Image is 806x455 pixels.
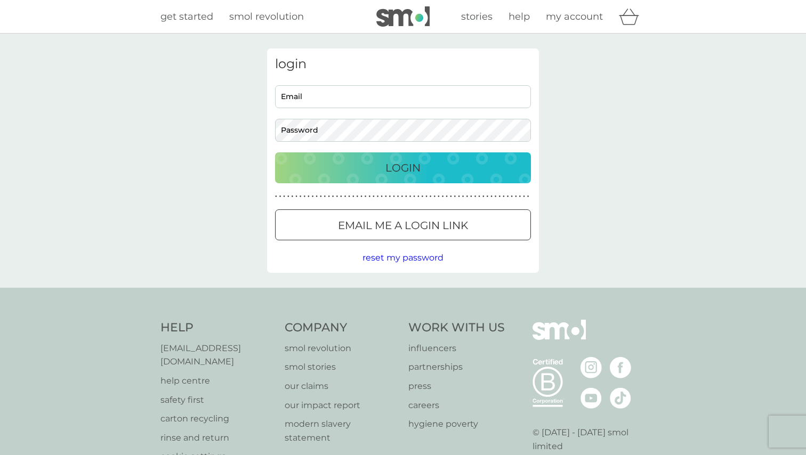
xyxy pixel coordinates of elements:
[430,194,432,199] p: ●
[533,320,586,356] img: smol
[385,159,421,176] p: Login
[275,209,531,240] button: Email me a login link
[409,194,412,199] p: ●
[509,9,530,25] a: help
[408,417,505,431] p: hygiene poverty
[610,387,631,409] img: visit the smol Tiktok page
[495,194,497,199] p: ●
[450,194,452,199] p: ●
[160,374,274,388] a: help centre
[373,194,375,199] p: ●
[393,194,395,199] p: ●
[308,194,310,199] p: ●
[160,9,213,25] a: get started
[229,11,304,22] span: smol revolution
[438,194,440,199] p: ●
[498,194,501,199] p: ●
[527,194,529,199] p: ●
[160,431,274,445] a: rinse and return
[458,194,460,199] p: ●
[357,194,359,199] p: ●
[368,194,370,199] p: ●
[283,194,285,199] p: ●
[408,360,505,374] a: partnerships
[408,399,505,412] a: careers
[285,399,398,412] a: our impact report
[312,194,314,199] p: ●
[160,412,274,426] a: carton recycling
[285,342,398,355] a: smol revolution
[285,417,398,444] a: modern slavery statement
[160,342,274,369] a: [EMAIL_ADDRESS][DOMAIN_NAME]
[523,194,525,199] p: ●
[405,194,407,199] p: ●
[279,194,281,199] p: ●
[362,251,444,265] button: reset my password
[285,360,398,374] a: smol stories
[360,194,362,199] p: ●
[581,387,602,409] img: visit the smol Youtube page
[546,9,603,25] a: my account
[275,194,277,199] p: ●
[422,194,424,199] p: ●
[408,379,505,393] p: press
[362,253,444,263] span: reset my password
[610,357,631,378] img: visit the smol Facebook page
[381,194,383,199] p: ●
[365,194,367,199] p: ●
[619,6,646,27] div: basket
[336,194,338,199] p: ●
[229,9,304,25] a: smol revolution
[466,194,468,199] p: ●
[275,56,531,72] h3: login
[408,320,505,336] h4: Work With Us
[389,194,391,199] p: ●
[295,194,297,199] p: ●
[377,194,379,199] p: ●
[303,194,305,199] p: ●
[490,194,493,199] p: ●
[509,11,530,22] span: help
[160,393,274,407] a: safety first
[408,342,505,355] a: influencers
[275,152,531,183] button: Login
[300,194,302,199] p: ●
[425,194,428,199] p: ●
[320,194,322,199] p: ●
[461,9,493,25] a: stories
[160,320,274,336] h4: Help
[413,194,415,199] p: ●
[287,194,289,199] p: ●
[507,194,509,199] p: ●
[376,6,430,27] img: smol
[487,194,489,199] p: ●
[511,194,513,199] p: ●
[316,194,318,199] p: ●
[285,379,398,393] a: our claims
[515,194,517,199] p: ●
[417,194,420,199] p: ●
[519,194,521,199] p: ●
[470,194,472,199] p: ●
[344,194,346,199] p: ●
[433,194,436,199] p: ●
[352,194,354,199] p: ●
[340,194,342,199] p: ●
[503,194,505,199] p: ●
[462,194,464,199] p: ●
[454,194,456,199] p: ●
[397,194,399,199] p: ●
[338,217,468,234] p: Email me a login link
